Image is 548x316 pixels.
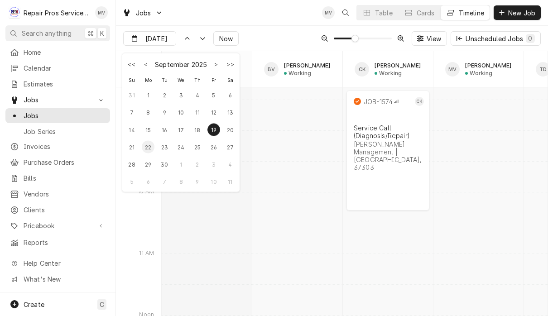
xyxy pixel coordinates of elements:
div: 14 [125,123,138,136]
div: September 17, 2025 [173,123,189,136]
a: Go to Jobs [5,92,110,107]
div: September 11, 2025 [189,106,206,119]
div: Unscheduled Jobs [466,34,535,43]
div: September 20, 2025 [222,123,238,136]
div: Mindy Volker's Avatar [322,6,335,19]
div: 19 [207,123,220,136]
div: 11 AM [135,249,159,259]
div: September 30, 2025 [156,158,173,171]
button: View [412,31,447,46]
div: 1 [142,89,154,101]
div: 3 [175,89,187,101]
span: Home [24,48,106,57]
div: Su [124,76,140,85]
div: 6 [224,89,236,101]
button: Search anything⌘K [5,25,110,41]
div: Sa [222,76,238,85]
div: [PERSON_NAME] [465,62,511,69]
span: Purchase Orders [24,158,106,167]
div: October 8, 2025 [173,175,189,188]
div: September 27, 2025 [222,141,238,153]
div: BV [264,62,279,77]
span: Clients [24,205,106,215]
a: Job Series [5,124,110,139]
div: We [173,76,189,85]
div: 11 [191,106,204,119]
a: Estimates [5,77,110,91]
div: September 16, 2025 [156,123,173,136]
div: September 4, 2025 [189,89,206,101]
div: September 14, 2025 [124,123,140,136]
div: October 11, 2025 [222,175,238,188]
a: Go to Help Center [5,256,110,271]
span: Search anything [22,29,72,38]
div: 5 [207,89,220,101]
div: September 1, 2025 [140,89,156,101]
div: 2 [191,158,204,171]
div: September 7, 2025 [124,106,140,119]
span: Reports [24,238,106,247]
div: September 10, 2025 [173,106,189,119]
span: New Job [506,8,537,18]
div: September 9, 2025 [156,106,173,119]
a: Purchase Orders [5,155,110,170]
div: 22 [142,141,154,153]
span: Estimates [24,79,106,89]
label: 2025 [192,60,207,68]
div: October 3, 2025 [206,158,222,171]
div: Working [379,70,402,77]
div: 30 [158,158,171,171]
div: 29 [142,158,154,171]
div: September 23, 2025 [156,141,173,153]
div: MV [445,62,460,77]
div: September 3, 2025 [173,89,189,101]
div: 7 [125,106,138,119]
div: September 28, 2025 [124,158,140,171]
div: October 9, 2025 [189,175,206,188]
div: 8 [175,175,187,188]
span: View [425,34,443,43]
div: October 2, 2025 [189,158,206,171]
div: September 19, 2025 [206,123,222,136]
div: 25 [191,141,204,153]
div: Cards [417,8,435,18]
div: September 22, 2025 [140,141,156,153]
div: September 25, 2025 [189,141,206,153]
span: Jobs [24,111,106,120]
div: Working [288,70,311,77]
div: MV [322,6,335,19]
div: September 8, 2025 [140,106,156,119]
div: September 6, 2025 [222,89,238,101]
div: Repair Pros Services Inc [24,8,90,18]
div: October 5, 2025 [124,175,140,188]
div: 21 [125,141,138,153]
div: September 21, 2025 [124,141,140,153]
a: Reports [5,235,110,250]
a: Home [5,45,110,60]
div: [PERSON_NAME] Management | [GEOGRAPHIC_DATA], 37303 [354,140,422,171]
div: Mindy Volker's Avatar [95,6,108,19]
div: September 18, 2025 [189,123,206,136]
div: 26 [207,141,220,153]
div: August 31, 2025 [124,89,140,101]
div: September [155,60,189,68]
div: September 24, 2025 [173,141,189,153]
a: Invoices [5,139,110,154]
div: September 12, 2025 [206,106,222,119]
div: October 1, 2025 [173,158,189,171]
div: September 5, 2025 [206,89,222,101]
div: September 26, 2025 [206,141,222,153]
div: SPACE for context menu [116,51,161,87]
div: 10 AM [133,188,159,198]
div: Caleb Kvale's Avatar [415,97,424,106]
a: Vendors [5,187,110,201]
div: September 2, 2025 [156,89,173,101]
div: 12 [207,106,220,119]
div: October 6, 2025 [140,175,156,188]
button: Open search [338,5,353,20]
div: Mindy Volker's Avatar [445,62,460,77]
div: JOB-1574 [364,98,393,105]
a: Go to Jobs [119,5,167,20]
div: Caleb Kvale's Avatar [355,62,369,77]
div: MV [95,6,108,19]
